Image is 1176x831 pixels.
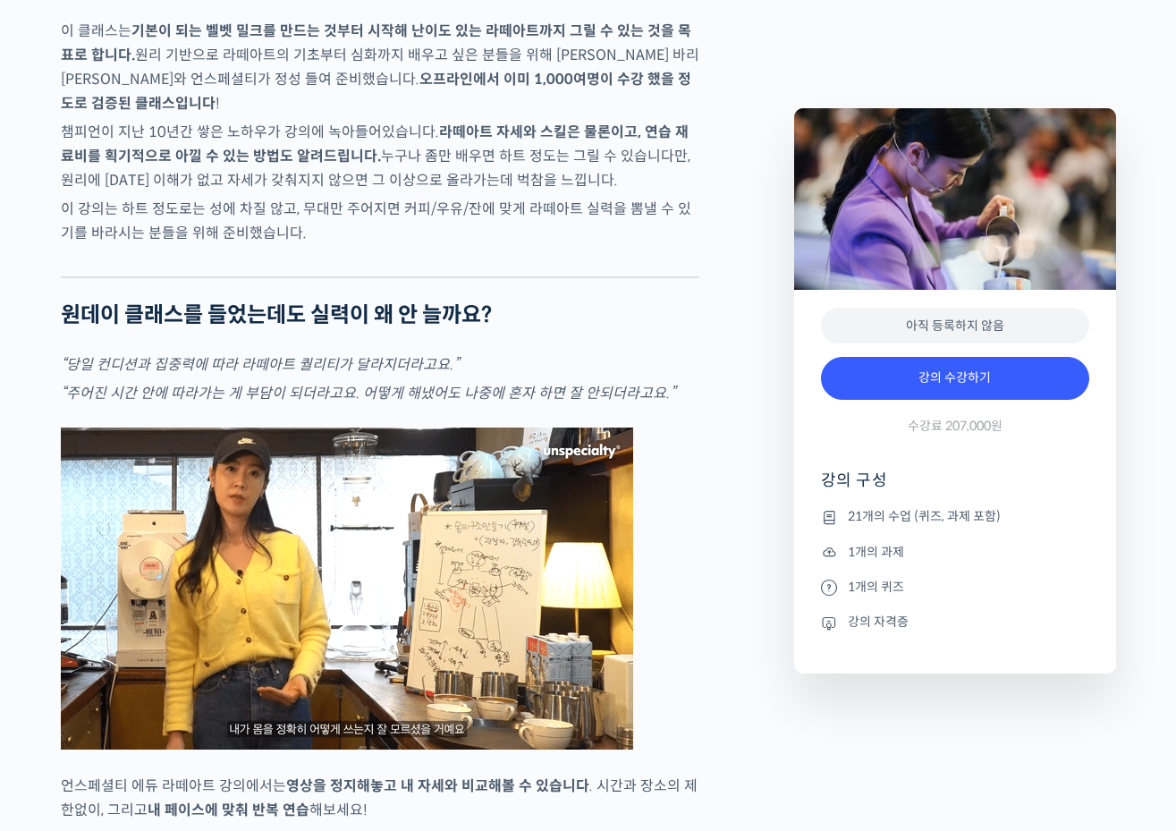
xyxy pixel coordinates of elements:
[276,594,298,608] span: 설정
[821,357,1089,400] a: 강의 수강하기
[61,774,699,822] p: 언스페셜티 에듀 라떼아트 강의에서는 . 시간과 장소의 제한없이, 그리고 해보세요!
[61,384,675,403] em: “주어진 시간 안에 따라가는 게 부담이 되더라고요. 어떻게 해냈어도 나중에 혼자 하면 잘 안되더라고요.”
[164,595,185,609] span: 대화
[61,302,699,328] h2: 원데이 클래스를 들었는데도 실력이 왜 안 늘까요?
[821,470,1089,505] h4: 강의 구성
[61,355,459,374] em: “당일 컨디션과 집중력에 따라 라떼아트 퀄리티가 달라지더라고요.”
[148,801,309,819] strong: 내 페이스에 맞춰 반복 연습
[61,120,699,192] p: 챔피언이 지난 10년간 쌓은 노하우가 강의에 녹아들어있습니다. 누구나 좀만 배우면 하트 정도는 그릴 수 있습니다만, 원리에 [DATE] 이해가 없고 자세가 갖춰지지 않으면 그...
[56,594,67,608] span: 홈
[61,21,691,64] strong: 기본이 되는 벨벳 밀크를 만드는 것부터 시작해 난이도 있는 라떼아트까지 그릴 수 있는 것을 목표로 합니다.
[821,308,1089,344] div: 아직 등록하지 않음
[61,197,699,245] p: 이 강의는 하트 정도로는 성에 차질 않고, 무대만 주어지면 커피/우유/잔에 맞게 라떼아트 실력을 뽐낼 수 있기를 바라시는 분들을 위해 준비했습니다.
[118,567,231,612] a: 대화
[821,612,1089,633] li: 강의 자격증
[821,506,1089,528] li: 21개의 수업 (퀴즈, 과제 포함)
[5,567,118,612] a: 홈
[821,576,1089,598] li: 1개의 퀴즈
[908,418,1003,435] span: 수강료 207,000원
[61,19,699,115] p: 이 클래스는 원리 기반으로 라떼아트의 기초부터 심화까지 배우고 싶은 분들을 위해 [PERSON_NAME] 바리[PERSON_NAME]와 언스페셜티가 정성 들여 준비했습니다. !
[286,776,589,795] strong: 영상을 정지해놓고 내 자세와 비교해볼 수 있습니다
[821,541,1089,563] li: 1개의 과제
[231,567,343,612] a: 설정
